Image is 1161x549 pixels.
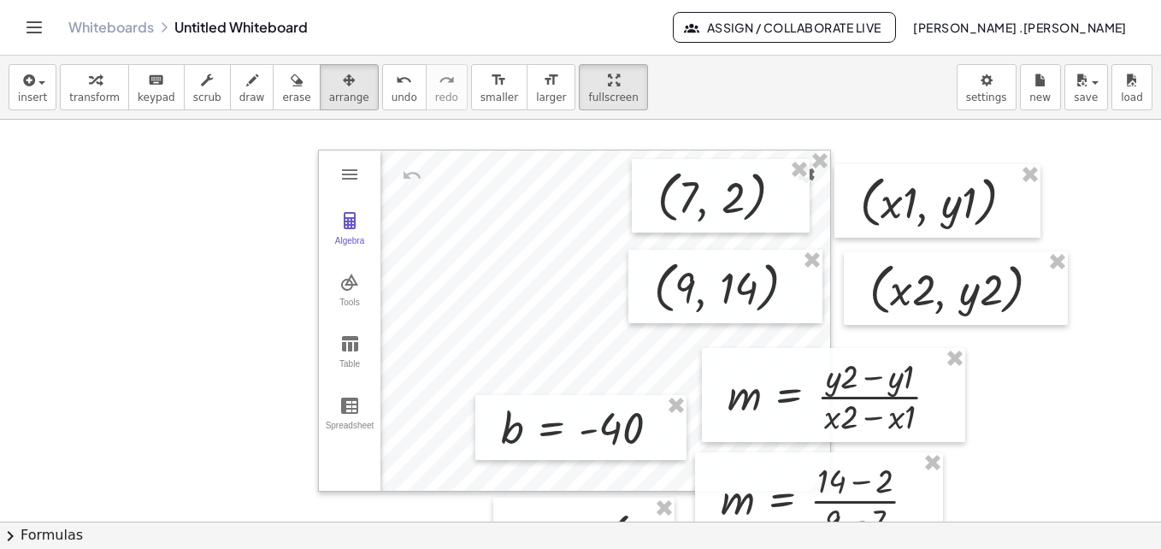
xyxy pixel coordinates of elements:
span: [PERSON_NAME] .[PERSON_NAME] [913,20,1127,35]
span: Assign / Collaborate Live [687,20,881,35]
button: load [1111,64,1152,110]
button: Undo [397,160,427,191]
button: fullscreen [579,64,647,110]
span: insert [18,91,47,103]
span: larger [536,91,566,103]
span: fullscreen [588,91,638,103]
span: save [1074,91,1098,103]
button: transform [60,64,129,110]
button: Assign / Collaborate Live [673,12,896,43]
button: save [1064,64,1108,110]
img: Main Menu [339,164,360,185]
div: Spreadsheet [322,421,377,445]
button: Toggle navigation [21,14,48,41]
i: keyboard [148,70,164,91]
i: redo [439,70,455,91]
button: redoredo [426,64,468,110]
i: format_size [491,70,507,91]
button: draw [230,64,274,110]
span: smaller [480,91,518,103]
button: [PERSON_NAME] .[PERSON_NAME] [899,12,1140,43]
button: format_sizesmaller [471,64,527,110]
span: load [1121,91,1143,103]
i: undo [396,70,412,91]
button: insert [9,64,56,110]
button: format_sizelarger [527,64,575,110]
span: new [1029,91,1051,103]
a: Whiteboards [68,19,154,36]
i: format_size [543,70,559,91]
div: Table [322,359,377,383]
button: arrange [320,64,379,110]
div: Tools [322,298,377,322]
span: redo [435,91,458,103]
button: scrub [184,64,231,110]
span: settings [966,91,1007,103]
span: transform [69,91,120,103]
span: draw [239,91,265,103]
button: new [1020,64,1061,110]
span: scrub [193,91,221,103]
button: erase [273,64,320,110]
span: arrange [329,91,369,103]
span: undo [392,91,417,103]
button: keyboardkeypad [128,64,185,110]
div: Algebra [322,236,377,260]
button: settings [957,64,1017,110]
button: undoundo [382,64,427,110]
span: keypad [138,91,175,103]
span: erase [282,91,310,103]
